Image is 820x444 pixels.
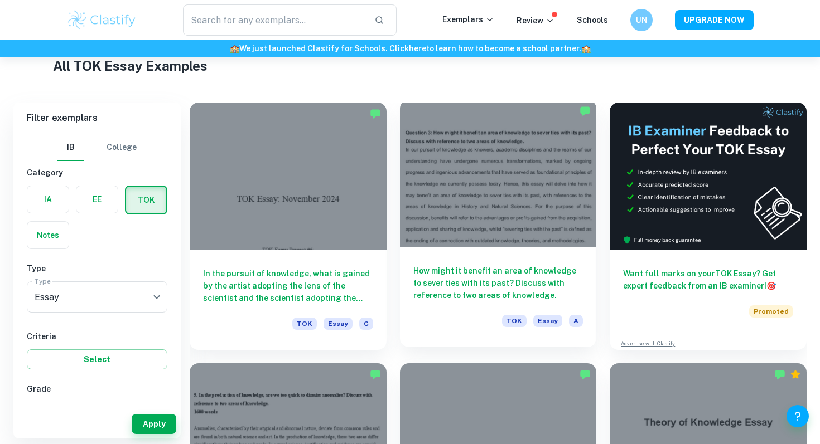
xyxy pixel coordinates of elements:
[27,167,167,179] h6: Category
[132,414,176,434] button: Apply
[53,56,767,76] h1: All TOK Essay Examples
[517,14,554,27] p: Review
[502,315,527,327] span: TOK
[635,14,648,26] h6: UN
[126,187,166,213] button: TOK
[13,103,181,134] h6: Filter exemplars
[569,315,583,327] span: A
[57,134,137,161] div: Filter type choice
[533,315,562,327] span: Essay
[27,222,69,248] button: Notes
[324,318,353,330] span: Essay
[610,103,807,350] a: Want full marks on yourTOK Essay? Get expert feedback from an IB examiner!PromotedAdvertise with ...
[442,13,494,26] p: Exemplars
[370,108,381,119] img: Marked
[766,281,776,290] span: 🎯
[413,265,583,301] h6: How might it benefit an area of knowledge to sever ties with its past? Discuss with reference to ...
[2,42,818,55] h6: We just launched Clastify for Schools. Click to learn how to become a school partner.
[190,103,387,350] a: In the pursuit of knowledge, what is gained by the artist adopting the lens of the scientist and ...
[580,369,591,380] img: Marked
[27,349,167,369] button: Select
[787,405,809,427] button: Help and Feedback
[790,369,801,380] div: Premium
[409,44,426,53] a: here
[57,134,84,161] button: IB
[27,262,167,275] h6: Type
[370,369,381,380] img: Marked
[107,134,137,161] button: College
[621,340,675,348] a: Advertise with Clastify
[27,330,167,343] h6: Criteria
[183,4,365,36] input: Search for any exemplars...
[27,186,69,213] button: IA
[66,9,137,31] img: Clastify logo
[675,10,754,30] button: UPGRADE NOW
[359,318,373,330] span: C
[577,16,608,25] a: Schools
[749,305,793,318] span: Promoted
[27,383,167,395] h6: Grade
[27,281,167,313] div: Essay
[400,103,597,350] a: How might it benefit an area of knowledge to sever ties with its past? Discuss with reference to ...
[630,9,653,31] button: UN
[203,267,373,304] h6: In the pursuit of knowledge, what is gained by the artist adopting the lens of the scientist and ...
[76,186,118,213] button: EE
[292,318,317,330] span: TOK
[581,44,591,53] span: 🏫
[230,44,239,53] span: 🏫
[774,369,785,380] img: Marked
[610,103,807,250] img: Thumbnail
[623,267,793,292] h6: Want full marks on your TOK Essay ? Get expert feedback from an IB examiner!
[35,276,51,286] label: Type
[580,105,591,116] img: Marked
